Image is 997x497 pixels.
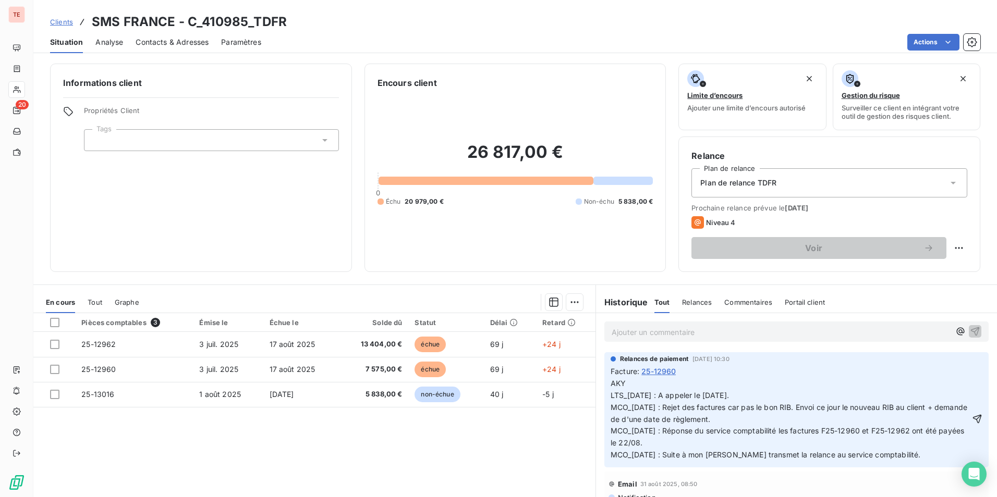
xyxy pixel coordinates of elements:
[386,197,401,206] span: Échu
[584,197,614,206] span: Non-échu
[16,100,29,109] span: 20
[415,337,446,352] span: échue
[50,37,83,47] span: Situation
[415,318,477,327] div: Statut
[611,366,639,377] span: Facture :
[88,298,102,306] span: Tout
[687,104,806,112] span: Ajouter une limite d’encours autorisé
[8,6,25,23] div: TE
[115,298,139,306] span: Graphe
[724,298,772,306] span: Commentaires
[199,365,238,374] span: 3 juil. 2025
[63,77,339,89] h6: Informations client
[542,365,561,374] span: +24 j
[136,37,209,47] span: Contacts & Adresses
[93,135,101,145] input: Ajouter une valeur
[270,390,294,399] span: [DATE]
[833,64,980,130] button: Gestion du risqueSurveiller ce client en intégrant votre outil de gestion des risques client.
[687,91,743,100] span: Limite d’encours
[490,340,504,349] span: 69 j
[270,318,333,327] div: Échue le
[415,387,460,402] span: non-échue
[691,150,967,162] h6: Relance
[641,366,676,377] span: 25-12960
[345,339,402,350] span: 13 404,00 €
[199,318,257,327] div: Émise le
[345,318,402,327] div: Solde dû
[415,362,446,377] span: échue
[270,340,315,349] span: 17 août 2025
[221,37,261,47] span: Paramètres
[682,298,712,306] span: Relances
[50,17,73,27] a: Clients
[907,34,959,51] button: Actions
[842,104,971,120] span: Surveiller ce client en intégrant votre outil de gestion des risques client.
[50,18,73,26] span: Clients
[704,244,923,252] span: Voir
[542,340,561,349] span: +24 j
[785,204,808,212] span: [DATE]
[92,13,287,31] h3: SMS FRANCE - C_410985_TDFR
[345,364,402,375] span: 7 575,00 €
[199,340,238,349] span: 3 juil. 2025
[84,106,339,121] span: Propriétés Client
[81,365,116,374] span: 25-12960
[542,318,589,327] div: Retard
[151,318,160,327] span: 3
[46,298,75,306] span: En cours
[618,480,637,488] span: Email
[596,296,648,308] h6: Historique
[378,142,653,173] h2: 26 817,00 €
[691,204,967,212] span: Prochaine relance prévue le
[700,178,776,188] span: Plan de relance TDFR
[640,481,698,487] span: 31 août 2025, 08:50
[678,64,826,130] button: Limite d’encoursAjouter une limite d’encours autorisé
[270,365,315,374] span: 17 août 2025
[376,189,380,197] span: 0
[8,474,25,491] img: Logo LeanPay
[490,318,530,327] div: Délai
[542,390,554,399] span: -5 j
[706,218,735,227] span: Niveau 4
[692,356,729,362] span: [DATE] 10:30
[405,197,444,206] span: 20 979,00 €
[378,77,437,89] h6: Encours client
[785,298,825,306] span: Portail client
[620,354,688,364] span: Relances de paiement
[611,379,969,459] span: AKY LTS_[DATE] : A appeler le [DATE]. MCO_[DATE] : Rejet des factures car pas le bon RIB. Envoi c...
[81,390,114,399] span: 25-13016
[490,365,504,374] span: 69 j
[81,318,187,327] div: Pièces comptables
[490,390,504,399] span: 40 j
[199,390,241,399] span: 1 août 2025
[691,237,946,259] button: Voir
[95,37,123,47] span: Analyse
[842,91,900,100] span: Gestion du risque
[654,298,670,306] span: Tout
[81,340,116,349] span: 25-12962
[618,197,653,206] span: 5 838,00 €
[345,389,402,400] span: 5 838,00 €
[962,462,987,487] div: Open Intercom Messenger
